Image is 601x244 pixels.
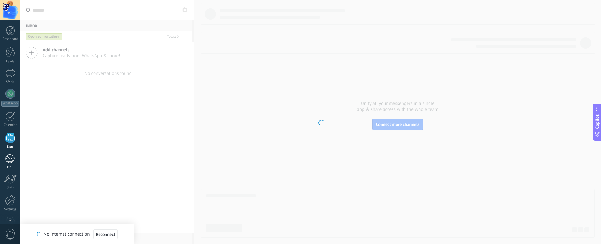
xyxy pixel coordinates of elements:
div: Leads [1,60,19,64]
div: Dashboard [1,37,19,41]
div: Lists [1,145,19,149]
div: Stats [1,186,19,190]
div: Chats [1,80,19,84]
div: Mail [1,165,19,169]
div: WhatsApp [1,101,19,107]
div: No internet connection [37,229,118,239]
div: Calendar [1,123,19,127]
span: Reconnect [96,232,115,237]
button: Reconnect [93,229,117,239]
span: Copilot [594,114,600,129]
div: Settings [1,207,19,212]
